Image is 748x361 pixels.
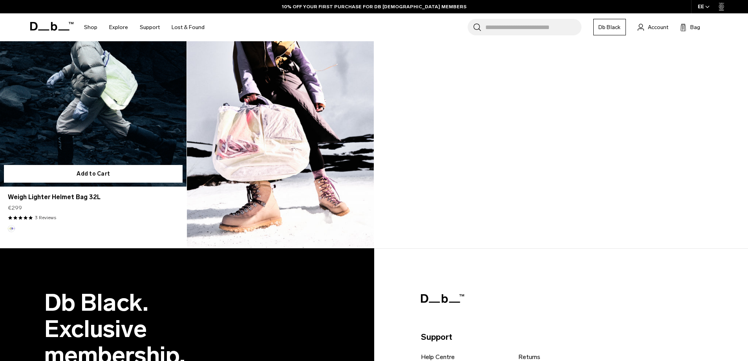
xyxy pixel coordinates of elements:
[638,22,668,32] a: Account
[8,225,15,232] button: Aurora
[648,23,668,31] span: Account
[4,165,183,183] button: Add to Cart
[690,23,700,31] span: Bag
[282,3,466,10] a: 10% OFF YOUR FIRST PURCHASE FOR DB [DEMOGRAPHIC_DATA] MEMBERS
[109,13,128,41] a: Explore
[421,331,696,343] p: Support
[8,204,22,212] span: €299
[680,22,700,32] button: Bag
[35,214,56,221] a: 3 reviews
[172,13,205,41] a: Lost & Found
[140,13,160,41] a: Support
[593,19,626,35] a: Db Black
[8,192,179,202] a: Weigh Lighter Helmet Bag 32L
[78,13,210,41] nav: Main Navigation
[84,13,97,41] a: Shop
